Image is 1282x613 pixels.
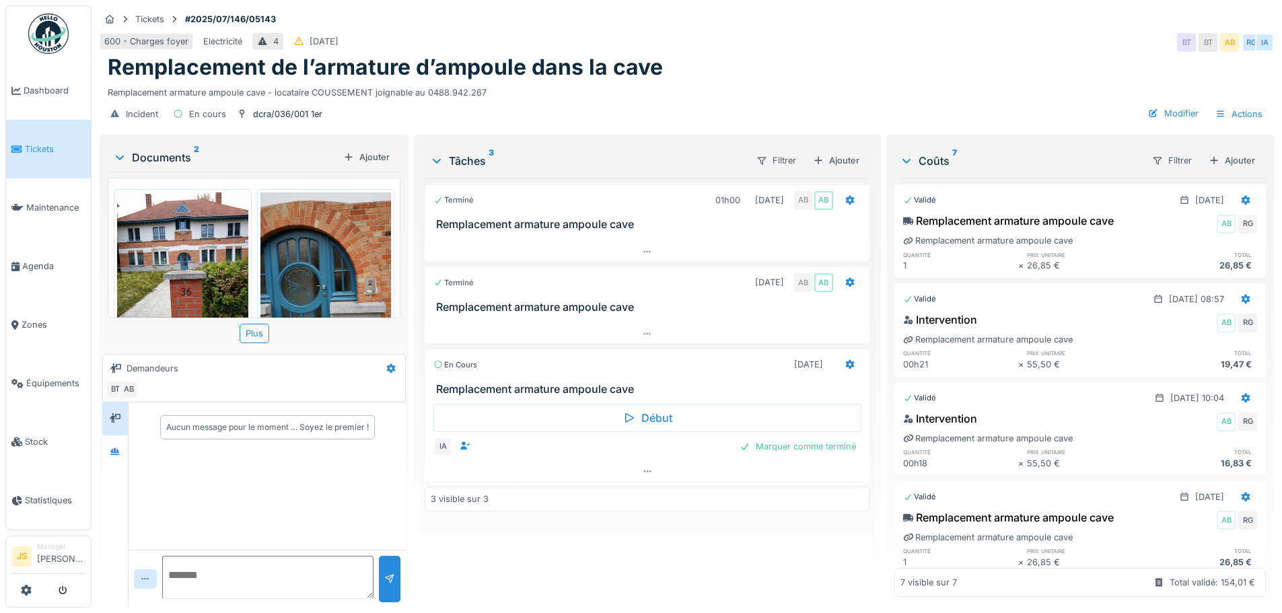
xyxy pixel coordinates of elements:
div: [DATE] [755,276,784,289]
h6: prix unitaire [1027,250,1142,259]
h6: quantité [903,447,1018,456]
div: Validé [903,293,936,305]
div: 1 [903,259,1018,272]
a: Agenda [6,237,91,295]
div: AB [1217,215,1236,233]
div: AB [1217,412,1236,431]
div: BT [106,380,124,399]
div: 26,85 € [1027,259,1142,272]
span: Équipements [26,377,85,390]
div: 19,47 € [1142,358,1257,371]
h6: prix unitaire [1027,349,1142,357]
a: JS Manager[PERSON_NAME] [11,542,85,574]
div: [DATE] [794,358,823,371]
div: × [1018,556,1027,569]
div: Total validé: 154,01 € [1170,576,1255,589]
div: 4 [273,35,279,48]
span: Stock [25,435,85,448]
strong: #2025/07/146/05143 [180,13,281,26]
h3: Remplacement armature ampoule cave [436,383,863,396]
div: Remplacement armature ampoule cave [903,213,1114,229]
h3: Remplacement armature ampoule cave [436,301,863,314]
div: AB [814,191,833,210]
div: Ajouter [338,148,395,166]
div: En cours [433,359,477,371]
div: Tickets [135,13,164,26]
div: Remplacement armature ampoule cave [903,333,1073,346]
div: Remplacement armature ampoule cave [903,509,1114,526]
div: BT [1177,33,1196,52]
a: Stock [6,412,91,471]
div: 00h18 [903,457,1018,470]
div: Marquer comme terminé [734,437,861,456]
sup: 3 [489,153,494,169]
div: [DATE] [310,35,339,48]
div: Actions [1209,104,1269,124]
div: Validé [903,491,936,503]
span: Maintenance [26,201,85,214]
h6: quantité [903,349,1018,357]
div: RG [1238,511,1257,530]
div: RG [1242,33,1260,52]
div: Début [433,404,861,432]
div: 55,50 € [1027,358,1142,371]
div: AB [1217,511,1236,530]
div: [DATE] [1195,194,1224,207]
a: Dashboard [6,61,91,120]
div: 7 visible sur 7 [900,576,957,589]
div: Filtrer [1146,151,1198,170]
span: Tickets [25,143,85,155]
div: × [1018,457,1027,470]
div: Intervention [903,312,977,328]
div: IA [1255,33,1274,52]
div: Terminé [433,277,474,289]
div: Remplacement armature ampoule cave [903,531,1073,544]
div: Remplacement armature ampoule cave [903,234,1073,247]
span: Dashboard [24,84,85,97]
div: 1 [903,556,1018,569]
a: Équipements [6,354,91,412]
h6: quantité [903,546,1018,555]
div: Validé [903,392,936,404]
div: IA [433,437,452,456]
div: Manager [37,542,85,552]
div: 26,85 € [1142,556,1257,569]
div: Coûts [900,153,1141,169]
a: Zones [6,295,91,354]
div: AB [1220,33,1239,52]
h3: Remplacement armature ampoule cave [436,218,863,231]
div: RG [1238,412,1257,431]
h6: prix unitaire [1027,546,1142,555]
h6: prix unitaire [1027,447,1142,456]
img: orp6415kpqj8ne5qvweh0d4ae0rt [117,192,248,367]
div: 600 - Charges foyer [104,35,188,48]
a: Statistiques [6,471,91,530]
div: AB [794,191,813,210]
div: RG [1238,314,1257,332]
h6: total [1142,349,1257,357]
h6: total [1142,250,1257,259]
span: Zones [22,318,85,331]
div: 55,50 € [1027,457,1142,470]
div: 26,85 € [1142,259,1257,272]
div: 26,85 € [1027,556,1142,569]
div: [DATE] [755,194,784,207]
div: 01h00 [715,194,740,207]
h1: Remplacement de l’armature d’ampoule dans la cave [108,55,663,80]
div: Electricité [203,35,242,48]
div: AB [794,273,813,292]
div: Terminé [433,194,474,206]
div: Remplacement armature ampoule cave [903,432,1073,445]
div: Tâches [430,153,744,169]
div: Ajouter [1203,151,1260,170]
span: Statistiques [25,494,85,507]
div: Aucun message pour le moment … Soyez le premier ! [166,421,369,433]
div: × [1018,259,1027,272]
div: [DATE] [1195,491,1224,503]
div: Modifier [1143,104,1204,122]
div: BT [1199,33,1217,52]
div: 3 visible sur 3 [431,493,489,505]
div: 16,83 € [1142,457,1257,470]
li: JS [11,546,32,567]
a: Maintenance [6,178,91,237]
